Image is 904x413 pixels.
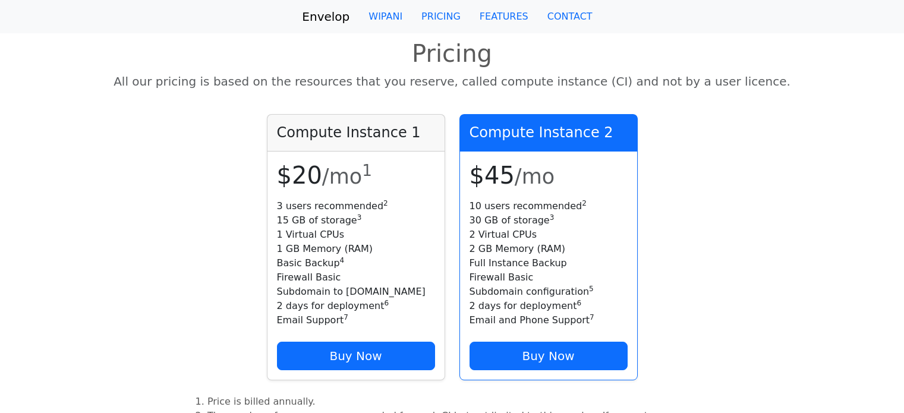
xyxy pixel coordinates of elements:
[589,285,594,293] sup: 5
[277,161,435,190] h1: $20
[302,5,349,29] a: Envelop
[362,162,372,179] sup: 1
[277,342,435,370] a: Buy Now
[322,165,372,188] small: /mo
[470,199,628,213] li: 10 users recommended
[470,256,628,270] li: Full Instance Backup
[277,270,435,285] li: Firewall Basic
[470,270,628,285] li: Firewall Basic
[538,5,602,29] a: CONTACT
[277,228,435,242] li: 1 Virtual CPUs
[550,213,555,222] sup: 3
[277,124,435,141] h4: Compute Instance 1
[357,213,362,222] sup: 3
[582,199,587,207] sup: 2
[470,285,628,299] li: Subdomain configuration
[10,72,894,90] p: All our pricing is based on the resources that you reserve, called compute instance (CI) and not ...
[470,161,628,190] h1: $45
[470,313,628,327] li: Email and Phone Support
[277,299,435,313] li: 2 days for deployment
[577,299,581,307] sup: 6
[384,299,389,307] sup: 6
[470,124,628,141] h4: Compute Instance 2
[344,313,348,321] sup: 7
[10,39,894,68] h1: Pricing
[277,199,435,213] li: 3 users recommended
[277,242,435,256] li: 1 GB Memory (RAM)
[359,5,412,29] a: WIPANI
[277,256,435,270] li: Basic Backup
[470,299,628,313] li: 2 days for deployment
[412,5,470,29] a: PRICING
[470,242,628,256] li: 2 GB Memory (RAM)
[340,256,345,264] sup: 4
[207,395,716,409] li: Price is billed annually.
[277,285,435,299] li: Subdomain to [DOMAIN_NAME]
[590,313,594,321] sup: 7
[277,313,435,327] li: Email Support
[515,165,555,188] small: /mo
[277,213,435,228] li: 15 GB of storage
[470,228,628,242] li: 2 Virtual CPUs
[383,199,388,207] sup: 2
[470,213,628,228] li: 30 GB of storage
[470,342,628,370] a: Buy Now
[470,5,538,29] a: FEATURES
